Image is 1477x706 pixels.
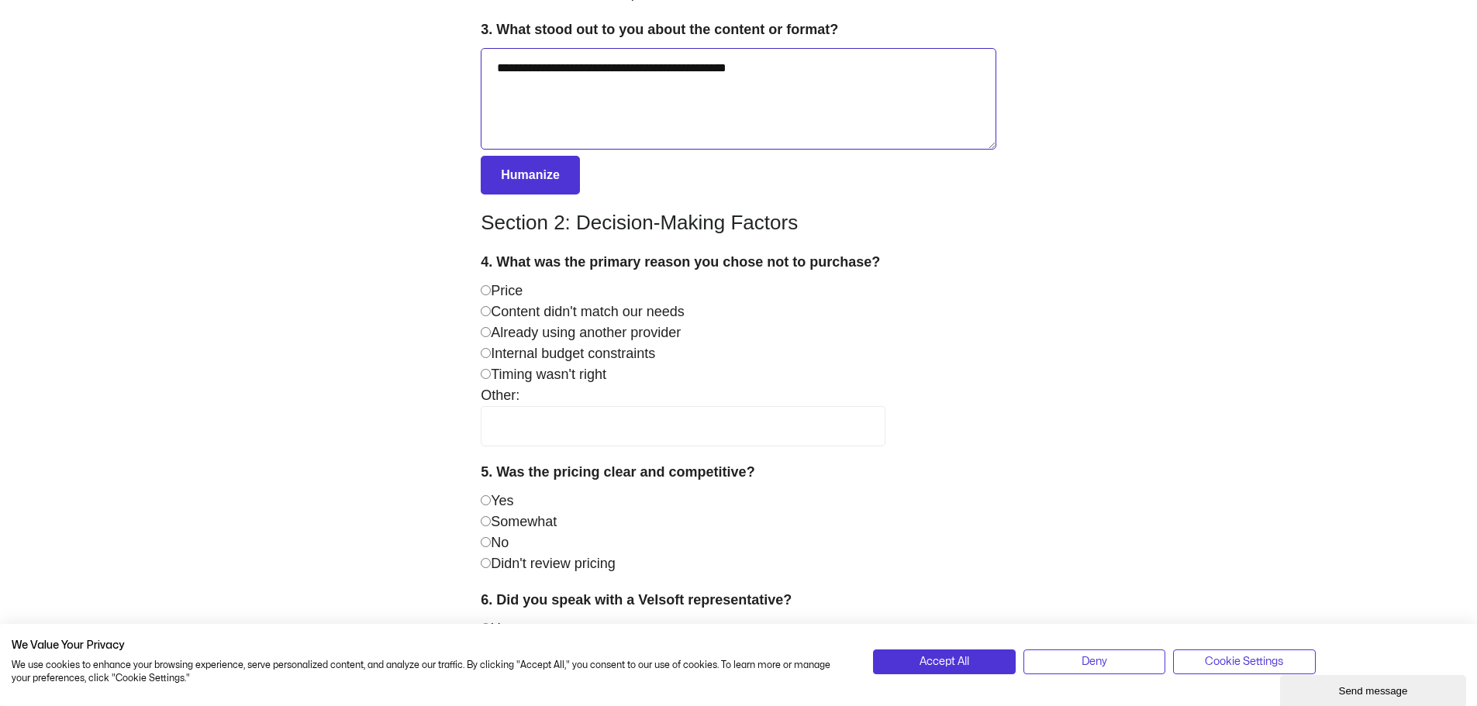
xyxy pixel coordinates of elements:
[873,649,1015,674] button: Accept all cookies
[481,325,681,340] label: Already using another provider
[481,285,491,295] input: Price
[481,514,557,529] label: Somewhat
[481,156,580,195] button: Humanize
[920,653,969,670] span: Accept All
[12,639,850,653] h2: We Value Your Privacy
[481,495,491,505] input: Yes
[481,210,996,236] h3: Section 2: Decision-Making Factors
[481,590,996,618] label: 6. Did you speak with a Velsoft representative?
[481,252,996,281] label: 4. What was the primary reason you chose not to purchase?
[481,387,519,403] label: Other:
[481,283,523,298] label: Price
[481,306,491,316] input: Content didn't match our needs
[1280,672,1469,706] iframe: chat widget
[481,348,491,358] input: Internal budget constraints
[1082,653,1107,670] span: Deny
[1173,649,1315,674] button: Adjust cookie preferences
[481,516,491,526] input: Somewhat
[481,535,509,550] label: No
[481,367,606,382] label: Timing wasn't right
[481,19,996,48] label: 3. What stood out to you about the content or format?
[481,556,616,571] label: Didn't review pricing
[481,493,513,508] label: Yes
[481,327,491,337] input: Already using another provider
[481,304,685,319] label: Content didn't match our needs
[1205,653,1283,670] span: Cookie Settings
[481,462,996,491] label: 5. Was the pricing clear and competitive?
[1023,649,1165,674] button: Deny all cookies
[481,346,655,361] label: Internal budget constraints
[481,537,491,547] input: No
[481,558,491,568] input: Didn't review pricing
[12,659,850,685] p: We use cookies to enhance your browsing experience, serve personalized content, and analyze our t...
[481,369,491,379] input: Timing wasn't right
